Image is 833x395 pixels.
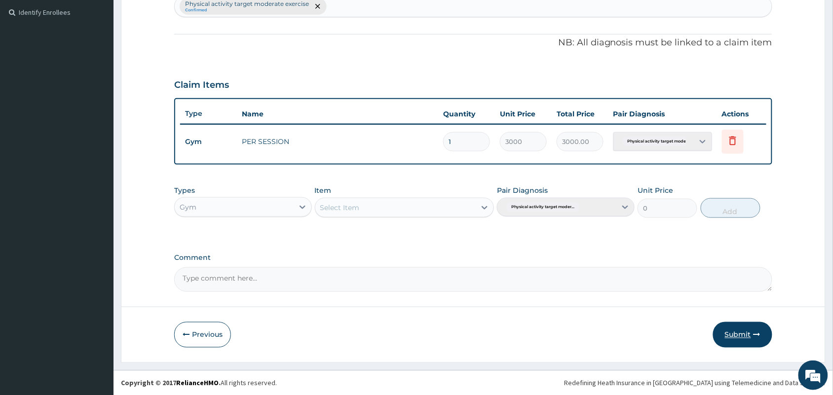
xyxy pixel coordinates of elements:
th: Name [237,104,438,124]
div: Minimize live chat window [162,5,186,29]
th: Actions [717,104,766,124]
div: Select Item [320,203,360,213]
label: Pair Diagnosis [497,185,548,195]
button: Add [701,198,760,218]
div: Redefining Heath Insurance in [GEOGRAPHIC_DATA] using Telemedicine and Data Science! [565,378,826,388]
div: Gym [180,202,196,212]
label: Types [174,186,195,195]
button: Submit [713,322,772,348]
img: d_794563401_company_1708531726252_794563401 [18,49,40,74]
label: Unit Price [638,185,673,195]
th: Quantity [438,104,495,124]
th: Type [180,105,237,123]
span: We're online! [57,124,136,224]
th: Unit Price [495,104,552,124]
p: NB: All diagnosis must be linked to a claim item [174,36,772,49]
a: RelianceHMO [176,379,219,388]
th: Pair Diagnosis [608,104,717,124]
textarea: Type your message and hit 'Enter' [5,269,188,304]
button: Previous [174,322,231,348]
h3: Claim Items [174,80,229,91]
div: Chat with us now [51,55,166,68]
label: Comment [174,253,772,262]
th: Total Price [552,104,608,124]
label: Item [315,185,332,195]
td: Gym [180,133,237,151]
td: PER SESSION [237,132,438,151]
strong: Copyright © 2017 . [121,379,221,388]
